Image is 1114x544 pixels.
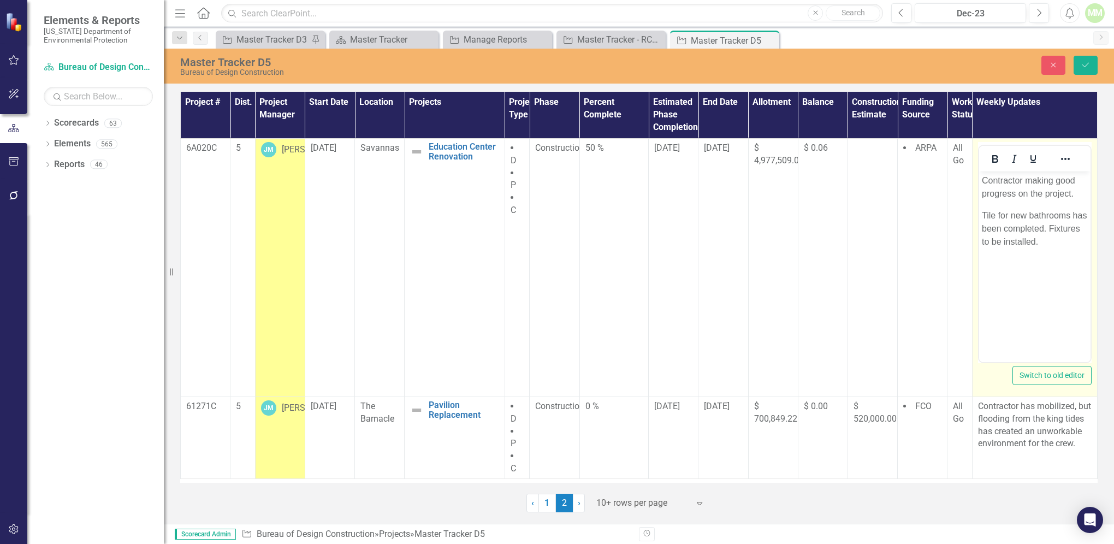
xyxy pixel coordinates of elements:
span: 2 [556,494,573,512]
div: [PERSON_NAME] [282,144,347,156]
span: [DATE] [311,143,336,153]
div: Master Tracker D5 [180,56,696,68]
span: D [511,155,517,165]
a: Master Tracker [332,33,436,46]
img: Not Defined [410,404,423,417]
span: All Go [953,143,964,165]
iframe: Rich Text Area [979,172,1091,362]
div: 50 % [585,142,643,155]
div: Master Tracker D5 [691,34,777,48]
div: Manage Reports [464,33,549,46]
span: [DATE] [704,143,730,153]
div: Open Intercom Messenger [1077,507,1103,533]
div: JM [261,400,276,416]
span: ARPA [915,143,937,153]
button: Switch to old editor [1012,366,1092,385]
a: Master Tracker - RCP Only [559,33,663,46]
span: FCO [915,401,932,411]
span: Scorecard Admin [175,529,236,540]
div: Master Tracker D3 [236,33,309,46]
div: 63 [104,119,122,128]
small: [US_STATE] Department of Environmental Protection [44,27,153,45]
img: ClearPoint Strategy [5,11,26,32]
input: Search Below... [44,87,153,106]
span: 5 [236,143,241,153]
span: [DATE] [654,143,680,153]
div: Master Tracker D5 [414,529,485,539]
div: JM [261,142,276,157]
a: Bureau of Design Construction [44,61,153,74]
button: Search [826,5,880,21]
button: MM [1085,3,1105,23]
span: [DATE] [654,401,680,411]
a: Elements [54,138,91,150]
button: Bold [986,151,1004,167]
span: $ 0.06 [804,143,828,153]
a: Reports [54,158,85,171]
span: $ 4,977,509.00 [754,143,804,165]
span: The Barnacle [360,401,394,424]
span: Search [842,8,865,17]
p: 6A020C [186,142,224,155]
span: C [511,205,516,215]
a: Bureau of Design Construction [257,529,375,539]
span: $ 700,849.22 [754,401,797,424]
span: [DATE] [704,401,730,411]
span: Construction [535,143,584,153]
a: Scorecards [54,117,99,129]
div: Bureau of Design Construction [180,68,696,76]
span: Savannas [360,143,399,153]
a: Projects [379,529,410,539]
span: $ 520,000.00 [854,401,897,424]
span: P [511,438,516,448]
a: Manage Reports [446,33,549,46]
p: Contractor has mobilized, but flooding from the king tides has created an unworkable environment ... [978,400,1092,450]
input: Search ClearPoint... [221,4,883,23]
div: 0 % [585,400,643,413]
div: Master Tracker [350,33,436,46]
button: Underline [1024,151,1042,167]
span: ‹ [531,498,534,508]
div: » » [241,528,631,541]
span: [DATE] [311,401,336,411]
span: $ 0.00 [804,401,828,411]
span: Construction [535,401,584,411]
div: Dec-23 [919,7,1022,20]
p: 61271C [186,400,224,413]
div: Master Tracker - RCP Only [577,33,663,46]
div: 46 [90,160,108,169]
a: Pavilion Replacement [429,400,499,419]
span: › [578,498,580,508]
span: C [511,463,516,474]
span: Elements & Reports [44,14,153,27]
a: Master Tracker D3 [218,33,309,46]
button: Italic [1005,151,1023,167]
img: Not Defined [410,145,423,158]
div: 565 [96,139,117,149]
a: 1 [538,494,556,512]
button: Dec-23 [915,3,1026,23]
span: 5 [236,401,241,411]
span: P [511,180,516,190]
button: Reveal or hide additional toolbar items [1056,151,1075,167]
span: D [511,413,517,424]
div: [PERSON_NAME] [282,402,347,415]
span: All Go [953,401,964,424]
a: Education Center Renovation [429,142,499,161]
